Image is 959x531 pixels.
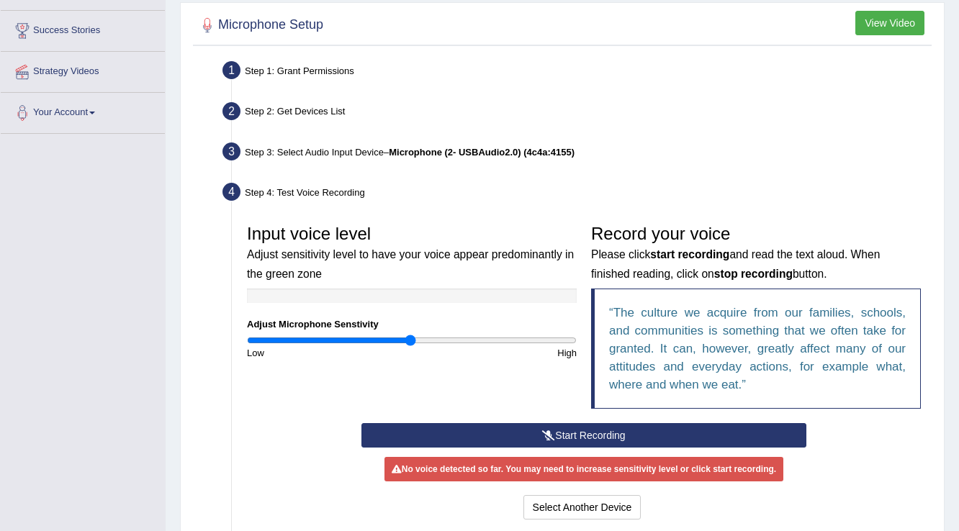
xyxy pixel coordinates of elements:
button: View Video [855,11,924,35]
small: Adjust sensitivity level to have your voice appear predominantly in the green zone [247,248,574,279]
div: No voice detected so far. You may need to increase sensitivity level or click start recording. [384,457,783,481]
span: – [384,147,575,158]
button: Select Another Device [523,495,641,519]
h3: Record your voice [591,224,921,281]
b: stop recording [714,268,793,280]
small: Please click and read the text aloud. When finished reading, click on button. [591,248,880,279]
div: Low [240,346,412,360]
div: Step 1: Grant Permissions [216,57,937,88]
h2: Microphone Setup [197,14,323,36]
a: Your Account [1,93,165,129]
div: Step 2: Get Devices List [216,98,937,130]
label: Adjust Microphone Senstivity [247,317,379,331]
div: Step 3: Select Audio Input Device [216,138,937,170]
div: High [412,346,584,360]
b: Microphone (2- USBAudio2.0) (4c4a:4155) [389,147,575,158]
b: start recording [650,248,729,260]
q: The culture we acquire from our families, schools, and communities is something that we often tak... [609,306,906,391]
div: Step 4: Test Voice Recording [216,178,937,210]
button: Start Recording [361,423,806,448]
a: Success Stories [1,11,165,47]
a: Strategy Videos [1,52,165,88]
h3: Input voice level [247,224,577,281]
